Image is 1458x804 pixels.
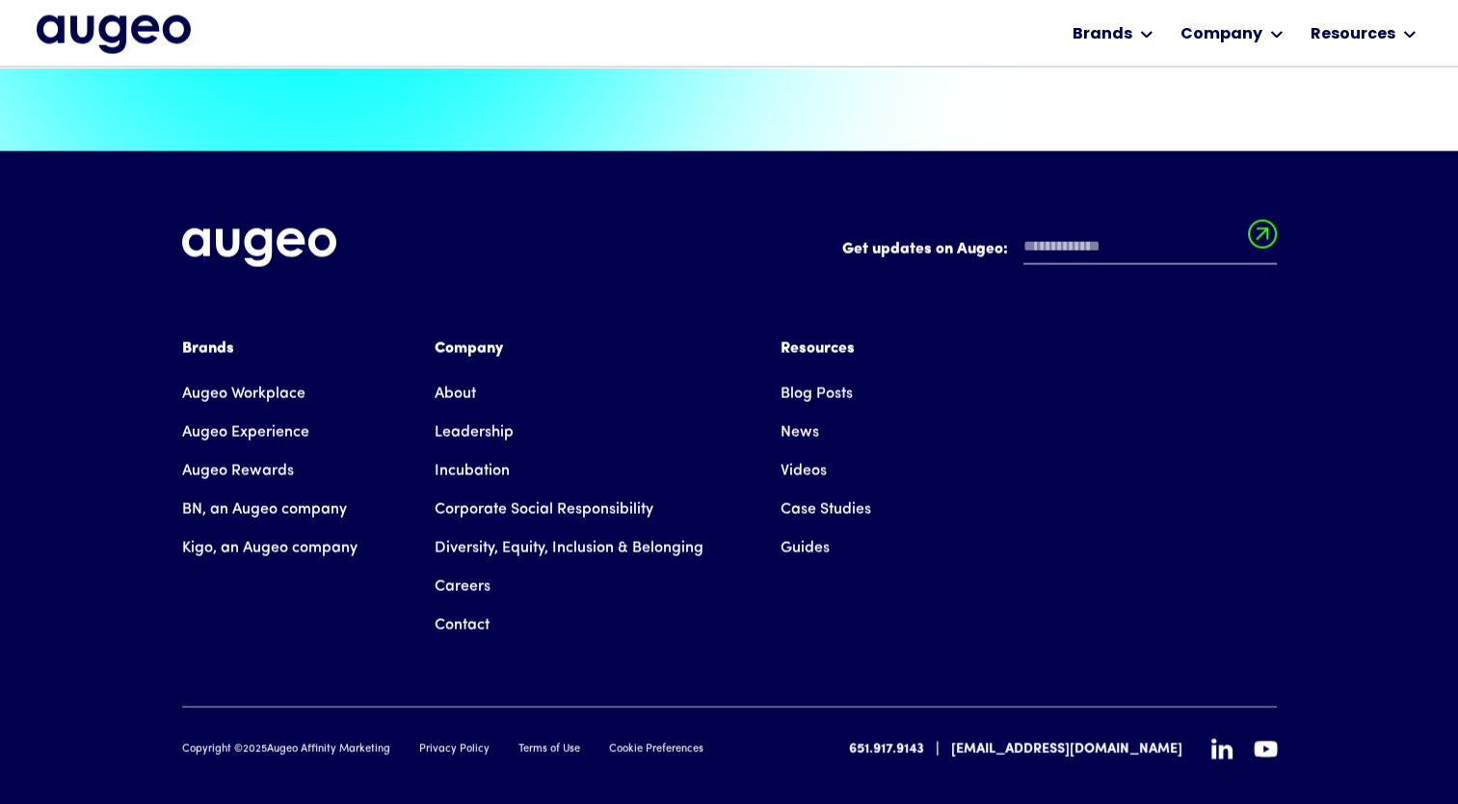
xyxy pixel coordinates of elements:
span: 2025 [243,744,267,755]
form: Email Form [842,228,1277,275]
div: Brands [182,337,358,361]
a: Terms of Use [518,742,580,759]
a: Incubation [435,452,510,491]
a: Kigo, an Augeo company [182,529,358,568]
a: [EMAIL_ADDRESS][DOMAIN_NAME] [951,739,1182,760]
a: Augeo Rewards [182,452,294,491]
a: News [781,414,819,452]
a: Guides [781,529,830,568]
div: Copyright © Augeo Affinity Marketing [182,742,390,759]
div: Brands [1073,23,1132,46]
a: Blog Posts [781,375,853,414]
input: Submit [1248,220,1277,260]
a: Augeo Workplace [182,375,305,414]
div: | [936,738,940,762]
a: BN, an Augeo company [182,491,347,529]
img: Augeo's full logo in white. [182,228,336,268]
div: Resources [1311,23,1395,46]
a: Contact [435,606,490,645]
a: Leadership [435,414,514,452]
a: Videos [781,452,827,491]
a: home [37,15,191,56]
a: Augeo Experience [182,414,309,452]
a: Cookie Preferences [609,742,703,759]
a: Privacy Policy [419,742,490,759]
div: Resources [781,337,871,361]
a: 651.917.9143 [849,739,924,760]
a: Case Studies [781,491,871,529]
a: Careers [435,568,490,606]
div: Company [1180,23,1262,46]
div: Company [435,337,703,361]
label: Get updates on Augeo: [842,238,1008,261]
a: Corporate Social Responsibility [435,491,653,529]
a: About [435,375,476,414]
a: Diversity, Equity, Inclusion & Belonging [435,529,703,568]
